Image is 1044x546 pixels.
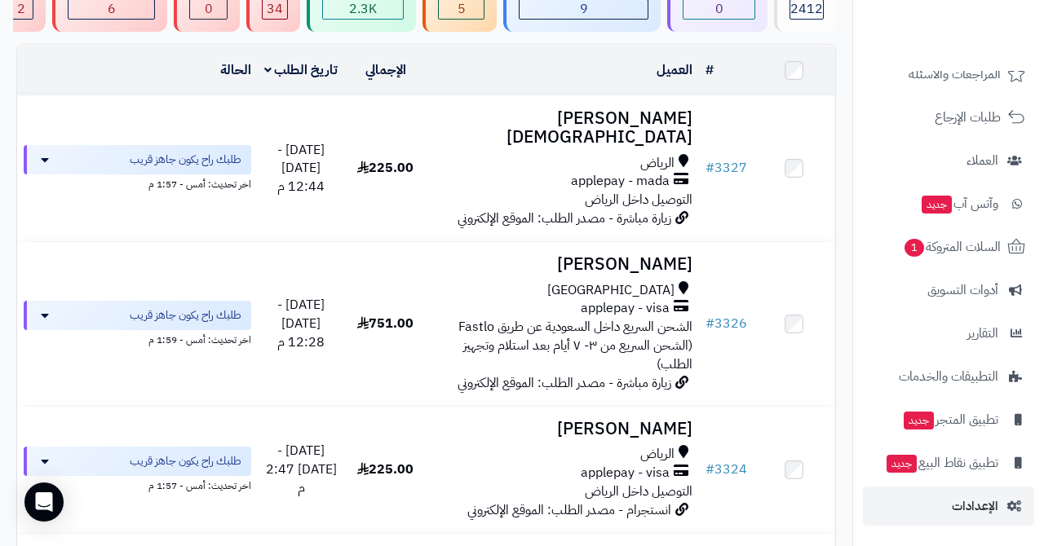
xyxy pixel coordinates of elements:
[706,460,714,479] span: #
[264,60,338,80] a: تاريخ الطلب
[887,455,917,473] span: جديد
[920,192,998,215] span: وآتس آب
[640,154,675,173] span: الرياض
[706,158,747,178] a: #3327
[581,464,670,482] span: applepay - visa
[547,281,675,300] span: [GEOGRAPHIC_DATA]
[863,184,1034,223] a: وآتس آبجديد
[24,330,251,347] div: اخر تحديث: أمس - 1:59 م
[863,55,1034,94] a: المراجعات والأسئلة
[863,487,1034,526] a: الإعدادات
[904,412,934,429] span: جديد
[904,238,925,258] span: 1
[571,172,670,191] span: applepay - mada
[863,227,1034,266] a: السلات المتروكة1
[640,445,675,464] span: الرياض
[24,476,251,493] div: اخر تحديث: أمس - 1:57 م
[130,307,241,324] span: طلبك راح يكون جاهز قريب
[357,158,414,178] span: 225.00
[467,500,671,520] span: انستجرام - مصدر الطلب: الموقع الإلكتروني
[24,482,64,522] div: Open Intercom Messenger
[899,365,998,388] span: التطبيقات والخدمات
[357,314,414,333] span: 751.00
[935,106,1001,129] span: طلبات الإرجاع
[433,109,692,147] h3: [PERSON_NAME][DEMOGRAPHIC_DATA]
[927,279,998,302] span: أدوات التسويق
[585,190,692,209] span: التوصيل داخل الرياض
[657,60,692,80] a: العميل
[706,60,714,80] a: #
[357,460,414,479] span: 225.00
[266,441,337,498] span: [DATE] - [DATE] 2:47 م
[909,63,1001,86] span: المراجعات والأسئلة
[967,322,998,345] span: التقارير
[903,236,1001,258] span: السلات المتروكة
[24,174,251,192] div: اخر تحديث: أمس - 1:57 م
[863,141,1034,180] a: العملاء
[277,295,325,352] span: [DATE] - [DATE] 12:28 م
[863,443,1034,482] a: تطبيق نقاط البيعجديد
[277,140,325,197] span: [DATE] - [DATE] 12:44 م
[706,314,747,333] a: #3326
[433,420,692,438] h3: [PERSON_NAME]
[458,317,692,374] span: الشحن السريع داخل السعودية عن طريق Fastlo (الشحن السريع من ٣- ٧ أيام بعد استلام وتجهيز الطلب)
[933,27,1029,61] img: logo-2.png
[863,314,1034,353] a: التقارير
[458,373,671,393] span: زيارة مباشرة - مصدر الطلب: الموقع الإلكتروني
[952,495,998,517] span: الإعدادات
[863,357,1034,396] a: التطبيقات والخدمات
[706,158,714,178] span: #
[706,314,714,333] span: #
[902,408,998,431] span: تطبيق المتجر
[967,149,998,172] span: العملاء
[458,209,671,228] span: زيارة مباشرة - مصدر الطلب: الموقع الإلكتروني
[585,482,692,501] span: التوصيل داخل الرياض
[130,453,241,469] span: طلبك راح يكون جاهز قريب
[863,400,1034,439] a: تطبيق المتجرجديد
[922,196,952,214] span: جديد
[863,271,1034,310] a: أدوات التسويق
[130,152,241,168] span: طلبك راح يكون جاهز قريب
[885,451,998,474] span: تطبيق نقاط البيع
[220,60,251,80] a: الحالة
[365,60,406,80] a: الإجمالي
[433,255,692,274] h3: [PERSON_NAME]
[706,460,747,479] a: #3324
[863,98,1034,137] a: طلبات الإرجاع
[581,299,670,318] span: applepay - visa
